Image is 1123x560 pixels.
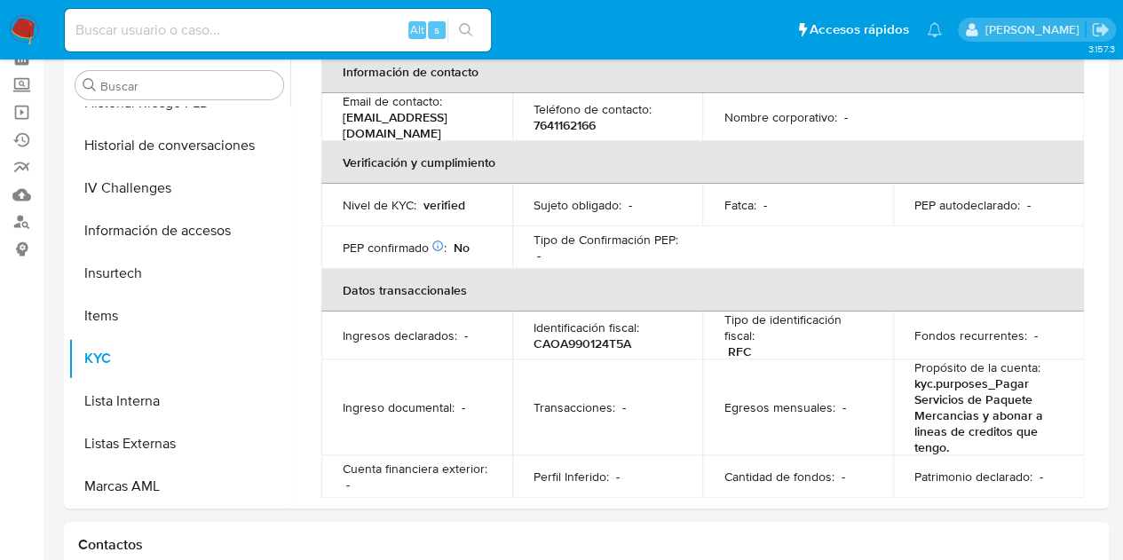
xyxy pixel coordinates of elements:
p: - [843,109,847,125]
p: Teléfono de contacto : [534,101,652,117]
p: Nivel de KYC : [343,197,416,213]
button: Listas Externas [68,422,290,465]
input: Buscar [100,78,276,94]
h1: Contactos [78,536,1095,554]
p: Egresos mensuales : [724,399,834,415]
button: IV Challenges [68,167,290,209]
button: Marcas AML [68,465,290,508]
th: Datos transaccionales [321,269,1084,312]
p: [EMAIL_ADDRESS][DOMAIN_NAME] [343,109,484,141]
button: Historial de conversaciones [68,124,290,167]
p: No [454,240,470,256]
p: verified [423,197,465,213]
p: Tipo de Confirmación PEP : [534,232,678,248]
p: kyc.purposes_Pagar Servicios de Paquete Mercancias y abonar a lineas de creditos que tengo. [914,375,1056,455]
p: Fondos recurrentes : [914,327,1027,343]
p: - [1034,327,1038,343]
p: - [346,477,350,493]
p: - [622,399,626,415]
button: Buscar [83,78,97,92]
a: Salir [1091,20,1110,39]
th: Verificación y cumplimiento [321,141,1084,184]
span: Alt [410,21,424,38]
p: Fatca : [724,197,755,213]
button: KYC [68,337,290,380]
p: Nombre corporativo : [724,109,836,125]
span: Accesos rápidos [810,20,909,39]
button: Insurtech [68,252,290,295]
p: Identificación fiscal : [534,319,639,335]
button: Lista Interna [68,380,290,422]
a: Notificaciones [927,22,942,37]
p: marianathalie.grajeda@mercadolibre.com.mx [985,21,1085,38]
input: Buscar usuario o caso... [65,19,491,42]
p: Cuenta financiera exterior : [343,461,487,477]
p: Sujeto obligado : [534,197,621,213]
p: Transacciones : [534,399,615,415]
p: CAOA990124T5A [534,335,631,351]
p: Perfil Inferido : [534,469,609,485]
th: Información de contacto [321,51,1084,93]
p: - [842,399,845,415]
p: 7641162166 [534,117,596,133]
p: Ingresos declarados : [343,327,457,343]
span: s [434,21,439,38]
p: Patrimonio declarado : [914,469,1032,485]
p: - [1040,469,1043,485]
p: - [763,197,766,213]
p: PEP autodeclarado : [914,197,1020,213]
p: PEP confirmado : [343,240,447,256]
button: Información de accesos [68,209,290,252]
p: Ingreso documental : [343,399,455,415]
p: - [629,197,632,213]
p: RFC [727,343,751,359]
p: - [616,469,620,485]
p: Cantidad de fondos : [724,469,834,485]
p: Email de contacto : [343,93,442,109]
p: - [1027,197,1031,213]
button: Items [68,295,290,337]
p: - [462,399,465,415]
p: - [841,469,844,485]
p: - [464,327,468,343]
button: search-icon [447,18,484,43]
span: 3.157.3 [1087,42,1114,56]
p: Propósito de la cuenta : [914,359,1040,375]
p: - [537,248,541,264]
p: Tipo de identificación fiscal : [724,312,872,343]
